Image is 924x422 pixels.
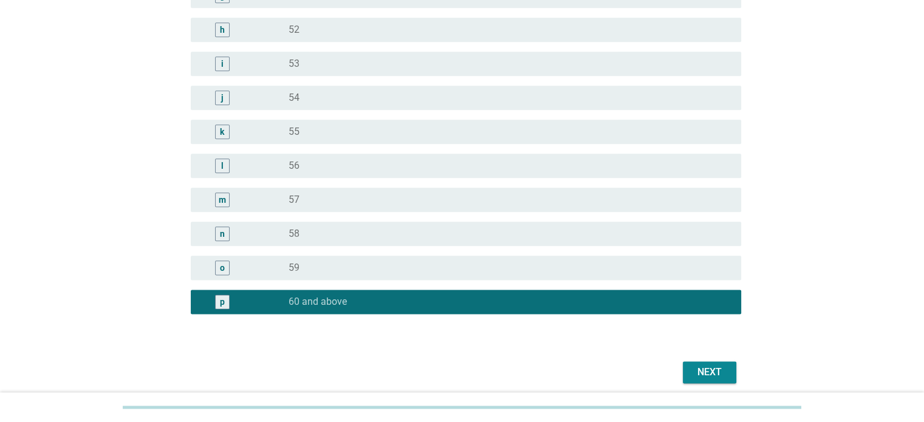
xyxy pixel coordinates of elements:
[289,296,347,308] label: 60 and above
[289,262,299,274] label: 59
[220,261,225,274] div: o
[221,159,224,172] div: l
[289,92,299,104] label: 54
[289,24,299,36] label: 52
[693,365,727,379] div: Next
[683,361,736,383] button: Next
[289,126,299,138] label: 55
[220,125,224,138] div: k
[220,295,225,308] div: p
[289,160,299,172] label: 56
[221,91,224,104] div: j
[289,194,299,206] label: 57
[220,227,225,240] div: n
[220,23,225,36] div: h
[289,58,299,70] label: 53
[219,193,226,206] div: m
[289,228,299,240] label: 58
[221,57,224,70] div: i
